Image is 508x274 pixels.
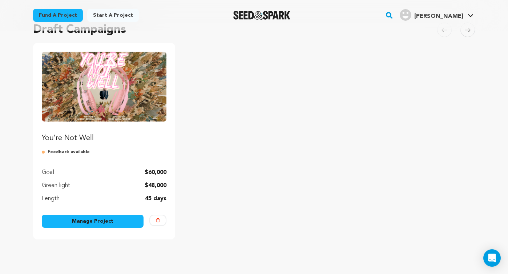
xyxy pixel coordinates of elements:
span: [PERSON_NAME] [414,13,463,19]
p: Feedback available [42,149,166,155]
img: trash-empty.svg [156,218,160,222]
p: Goal [42,168,54,177]
a: Start a project [87,9,139,22]
p: 45 days [145,194,166,203]
a: Manage Project [42,215,144,228]
p: You're Not Well [42,133,166,143]
a: Jamison A.'s Profile [398,8,475,21]
p: Length [42,194,60,203]
p: $48,000 [145,181,166,190]
a: Fund You're Not Well [42,52,166,143]
a: Fund a project [33,9,83,22]
span: Jamison A.'s Profile [398,8,475,23]
p: $60,000 [145,168,166,177]
p: Green light [42,181,70,190]
div: Open Intercom Messenger [483,249,501,267]
div: Jamison A.'s Profile [400,9,463,21]
img: submitted-for-review.svg [42,149,48,155]
a: Seed&Spark Homepage [233,11,290,20]
img: Seed&Spark Logo Dark Mode [233,11,290,20]
img: user.png [400,9,411,21]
